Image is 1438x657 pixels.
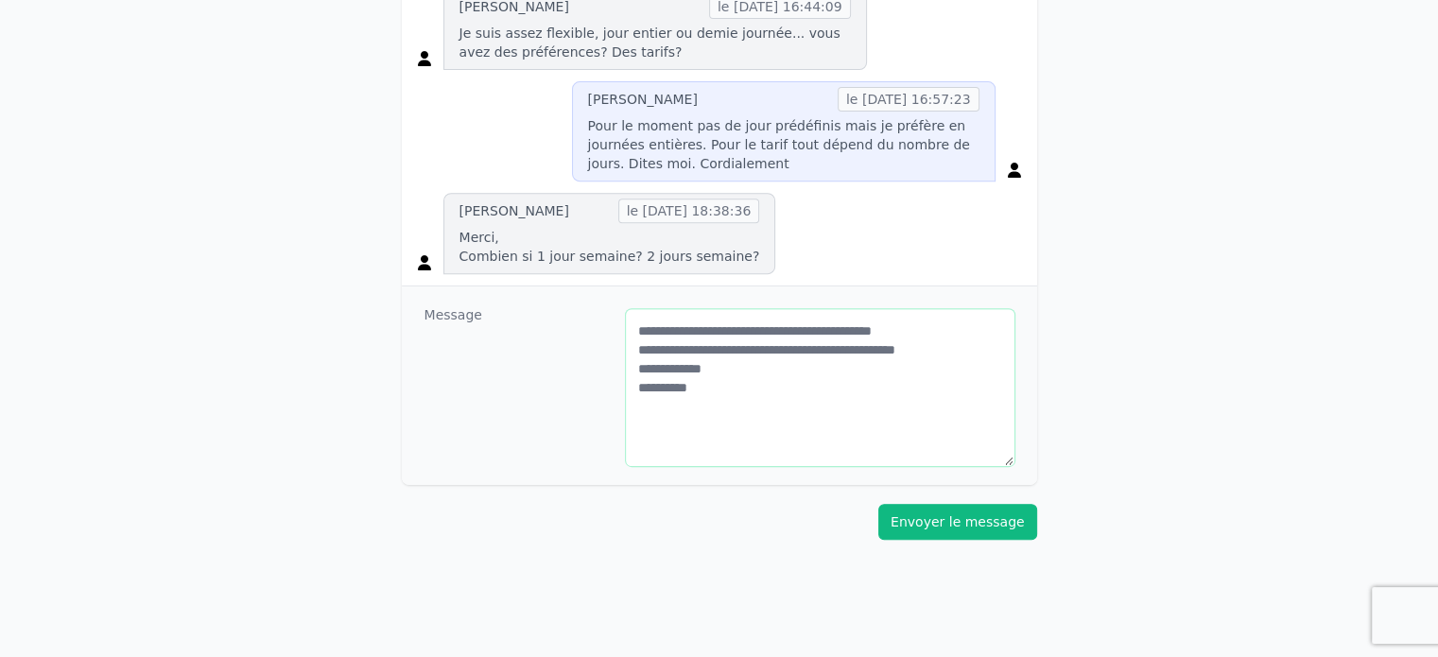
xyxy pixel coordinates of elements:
[618,199,760,223] span: le [DATE] 18:38:36
[588,116,979,173] p: Pour le moment pas de jour prédéfinis mais je préfère en journées entières. Pour le tarif tout dé...
[459,24,851,61] p: Je suis assez flexible, jour entier ou demie journée... vous avez des préférences? Des tarifs?
[424,305,611,466] dt: Message
[838,87,979,112] span: le [DATE] 16:57:23
[588,90,698,109] div: [PERSON_NAME]
[878,504,1037,540] button: Envoyer le message
[459,228,760,266] p: Merci, Combien si 1 jour semaine? 2 jours semaine?
[459,201,569,220] div: [PERSON_NAME]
